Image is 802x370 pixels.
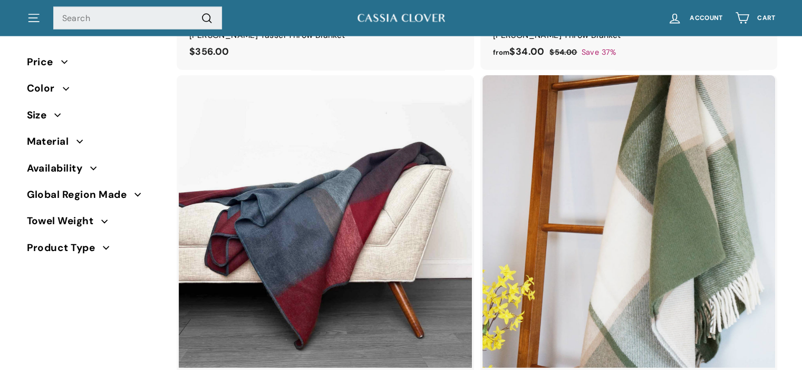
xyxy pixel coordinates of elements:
span: Save 37% [582,46,616,58]
button: Availability [27,158,162,184]
span: from [493,48,510,57]
button: Towel Weight [27,211,162,237]
input: Search [53,7,222,30]
span: Color [27,81,63,96]
button: Size [27,105,162,131]
button: Product Type [27,237,162,264]
span: Global Region Made [27,187,135,203]
span: Price [27,54,61,70]
a: Cart [729,3,781,34]
span: Cart [757,15,775,22]
button: Price [27,52,162,78]
span: $356.00 [189,45,229,58]
button: Global Region Made [27,184,162,211]
button: Color [27,78,162,104]
span: $34.00 [493,45,545,58]
a: Account [661,3,729,34]
span: Towel Weight [27,213,102,229]
span: Material [27,134,77,149]
span: Size [27,107,55,123]
span: Account [690,15,722,22]
span: Product Type [27,240,103,256]
button: Material [27,131,162,157]
span: Availability [27,161,91,176]
span: $54.00 [549,47,577,57]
